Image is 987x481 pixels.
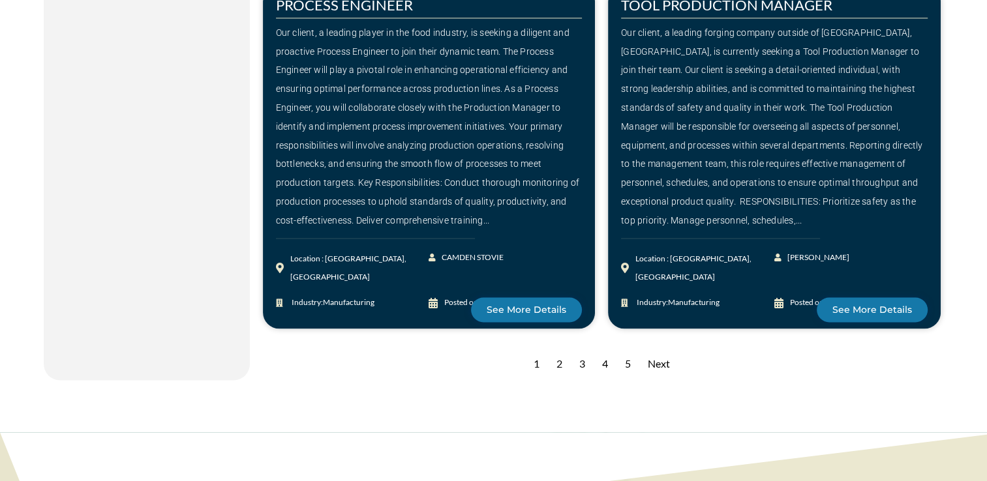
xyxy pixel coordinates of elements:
[550,348,569,380] div: 2
[832,305,912,314] span: See More Details
[429,248,505,267] a: CAMDEN STOVIE
[487,305,566,314] span: See More Details
[276,23,583,230] div: Our client, a leading player in the food industry, is seeking a diligent and proactive Process En...
[817,297,928,322] a: See More Details
[596,348,615,380] div: 4
[621,23,928,230] div: Our client, a leading forging company outside of [GEOGRAPHIC_DATA], [GEOGRAPHIC_DATA], is current...
[438,248,504,267] span: CAMDEN STOVIE
[635,250,774,287] div: Location : [GEOGRAPHIC_DATA], [GEOGRAPHIC_DATA]
[471,297,582,322] a: See More Details
[774,248,851,267] a: [PERSON_NAME]
[527,348,546,380] div: 1
[290,250,429,287] div: Location : [GEOGRAPHIC_DATA], [GEOGRAPHIC_DATA]
[618,348,637,380] div: 5
[573,348,592,380] div: 3
[641,348,676,380] div: Next
[784,248,849,267] span: [PERSON_NAME]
